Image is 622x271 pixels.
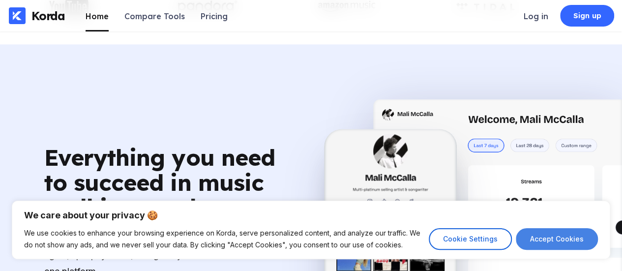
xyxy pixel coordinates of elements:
[201,11,228,21] div: Pricing
[24,227,421,251] p: We use cookies to enhance your browsing experience on Korda, serve personalized content, and anal...
[86,11,109,21] div: Home
[31,8,65,23] div: Korda
[429,228,512,250] button: Cookie Settings
[516,228,598,250] button: Accept Cookies
[524,11,548,21] div: Log in
[24,210,598,221] p: We care about your privacy 🍪
[44,145,280,220] div: Everything you need to succeed in music—all in one place
[124,11,185,21] div: Compare Tools
[573,11,601,21] div: Sign up
[560,5,614,27] a: Sign up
